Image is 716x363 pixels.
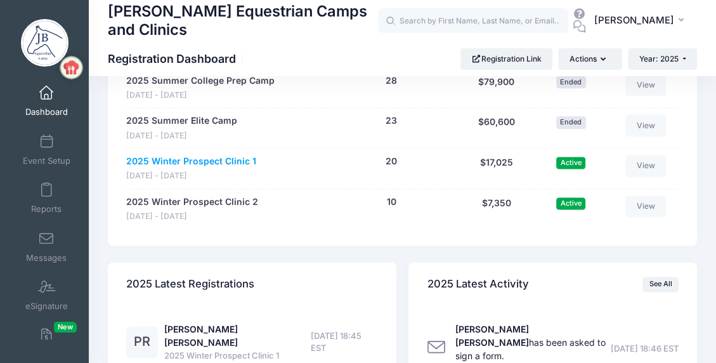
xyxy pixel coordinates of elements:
[386,155,397,168] button: 20
[378,8,568,34] input: Search by First Name, Last Name, or Email...
[639,54,679,63] span: Year: 2025
[458,114,535,142] div: $60,600
[386,74,397,88] button: 28
[556,116,586,128] span: Ended
[126,89,275,102] span: [DATE] - [DATE]
[16,273,77,317] a: eSignature
[126,326,158,358] div: PR
[386,114,397,128] button: 23
[594,13,674,27] span: [PERSON_NAME]
[625,114,666,136] a: View
[558,48,622,70] button: Actions
[586,6,697,36] button: [PERSON_NAME]
[126,195,258,209] a: 2025 Winter Prospect Clinic 2
[387,195,396,209] button: 10
[126,130,237,142] span: [DATE] - [DATE]
[126,211,258,223] span: [DATE] - [DATE]
[16,176,77,220] a: Reports
[164,350,311,362] span: 2025 Winter Prospect Clinic 1
[458,195,535,223] div: $7,350
[458,155,535,182] div: $17,025
[556,197,585,209] span: Active
[25,301,68,312] span: eSignature
[556,157,585,169] span: Active
[458,74,535,102] div: $79,900
[16,128,77,172] a: Event Setup
[455,324,606,361] a: [PERSON_NAME] [PERSON_NAME]has been asked to sign a form.
[427,266,529,302] h4: 2025 Latest Activity
[16,225,77,269] a: Messages
[311,330,377,355] span: [DATE] 18:45 EST
[556,76,586,88] span: Ended
[21,19,68,67] img: Jessica Braswell Equestrian Camps and Clinics
[611,343,679,355] span: [DATE] 18:46 EST
[628,48,697,70] button: Year: 2025
[108,1,378,41] h1: [PERSON_NAME] Equestrian Camps and Clinics
[126,170,256,182] span: [DATE] - [DATE]
[23,155,70,166] span: Event Setup
[126,155,256,168] a: 2025 Winter Prospect Clinic 1
[625,195,666,217] a: View
[460,48,552,70] a: Registration Link
[126,74,275,88] a: 2025 Summer College Prep Camp
[54,322,77,333] span: New
[26,253,67,263] span: Messages
[642,277,679,292] a: See All
[455,324,529,348] strong: [PERSON_NAME] [PERSON_NAME]
[126,337,158,348] a: PR
[108,52,247,65] h1: Registration Dashboard
[16,79,77,123] a: Dashboard
[126,266,254,302] h4: 2025 Latest Registrations
[126,114,237,128] a: 2025 Summer Elite Camp
[164,324,238,348] a: [PERSON_NAME] [PERSON_NAME]
[625,155,666,176] a: View
[31,204,62,215] span: Reports
[25,107,68,118] span: Dashboard
[625,74,666,96] a: View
